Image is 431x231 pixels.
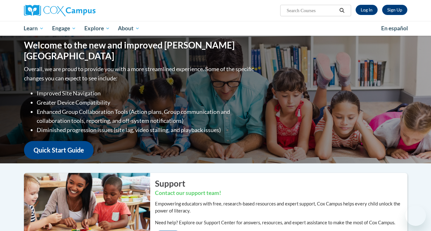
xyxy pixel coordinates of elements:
span: Learn [24,25,44,32]
div: Main menu [14,21,417,36]
a: Quick Start Guide [24,141,94,159]
span: About [118,25,140,32]
a: Register [382,5,407,15]
li: Enhanced Group Collaboration Tools (Action plans, Group communication and collaboration tools, re... [37,107,256,126]
img: Cox Campus [24,5,96,16]
a: Explore [80,21,114,36]
h2: Support [155,178,407,189]
li: Improved Site Navigation [37,89,256,98]
span: En español [381,25,408,32]
iframe: Button to launch messaging window [405,205,426,226]
a: Learn [20,21,48,36]
a: Engage [48,21,80,36]
input: Search Courses [286,7,337,14]
a: En español [377,22,412,35]
p: Need help? Explore our Support Center for answers, resources, and expert assistance to make the m... [155,219,407,226]
button: Search [337,7,347,14]
li: Diminished progression issues (site lag, video stalling, and playback issues) [37,125,256,135]
li: Greater Device Compatibility [37,98,256,107]
span: Engage [52,25,76,32]
a: About [114,21,144,36]
p: Empowering educators with free, research-based resources and expert support, Cox Campus helps eve... [155,200,407,214]
a: Cox Campus [24,5,145,16]
span: Explore [84,25,110,32]
h1: Welcome to the new and improved [PERSON_NAME][GEOGRAPHIC_DATA] [24,40,256,61]
h3: Contact our support team! [155,189,407,197]
a: Log In [356,5,378,15]
p: Overall, we are proud to provide you with a more streamlined experience. Some of the specific cha... [24,64,256,83]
